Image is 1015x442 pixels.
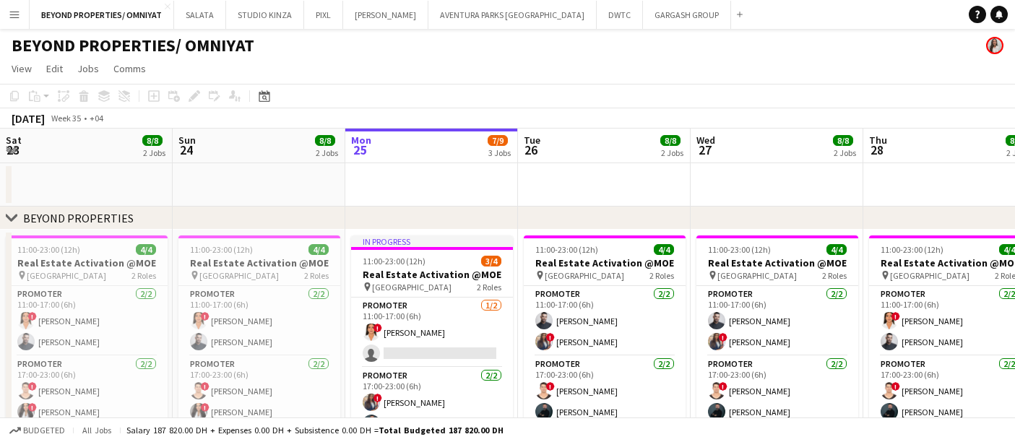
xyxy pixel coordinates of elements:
button: GARGASH GROUP [643,1,731,29]
span: Comms [113,62,146,75]
div: Salary 187 820.00 DH + Expenses 0.00 DH + Subsistence 0.00 DH = [126,425,504,435]
span: 2 Roles [477,282,501,292]
span: 11:00-23:00 (12h) [535,244,598,255]
h3: Real Estate Activation @MOE [178,256,340,269]
a: Edit [40,59,69,78]
span: [GEOGRAPHIC_DATA] [372,282,452,292]
app-job-card: 11:00-23:00 (12h)4/4Real Estate Activation @MOE [GEOGRAPHIC_DATA]2 RolesPromoter2/211:00-17:00 (6... [178,235,340,426]
span: [GEOGRAPHIC_DATA] [545,270,624,281]
a: Comms [108,59,152,78]
div: 11:00-23:00 (12h)4/4Real Estate Activation @MOE [GEOGRAPHIC_DATA]2 RolesPromoter2/211:00-17:00 (6... [696,235,858,426]
span: ! [891,312,900,321]
div: 2 Jobs [834,147,856,158]
button: STUDIO KINZA [226,1,304,29]
button: AVENTURA PARKS [GEOGRAPHIC_DATA] [428,1,597,29]
a: View [6,59,38,78]
span: ! [891,382,900,391]
span: 3/4 [481,256,501,266]
span: ! [201,403,210,412]
span: Thu [869,134,887,147]
span: Total Budgeted 187 820.00 DH [379,425,504,435]
span: 26 [522,142,540,158]
span: Tue [524,134,540,147]
app-card-role: Promoter2/217:00-23:00 (6h)![PERSON_NAME]![PERSON_NAME] [178,356,340,426]
app-card-role: Promoter2/211:00-17:00 (6h)![PERSON_NAME][PERSON_NAME] [178,286,340,356]
span: 25 [349,142,371,158]
button: DWTC [597,1,643,29]
span: ! [373,324,382,332]
span: Jobs [77,62,99,75]
app-user-avatar: Ines de Puybaudet [986,37,1003,54]
span: 23 [4,142,22,158]
span: 11:00-23:00 (12h) [363,256,426,266]
span: Wed [696,134,715,147]
span: ! [28,382,37,391]
div: [DATE] [12,111,45,126]
span: 4/4 [654,244,674,255]
a: Jobs [72,59,105,78]
span: ! [28,403,37,412]
span: ! [373,394,382,402]
span: 28 [867,142,887,158]
span: 2 Roles [822,270,847,281]
h3: Real Estate Activation @MOE [6,256,168,269]
app-card-role: Promoter2/217:00-23:00 (6h)![PERSON_NAME][PERSON_NAME] [524,356,686,426]
span: All jobs [79,425,114,435]
span: 4/4 [136,244,156,255]
span: [GEOGRAPHIC_DATA] [199,270,279,281]
button: PIXL [304,1,343,29]
span: 8/8 [660,135,681,146]
span: Mon [351,134,371,147]
span: [GEOGRAPHIC_DATA] [717,270,797,281]
div: 2 Jobs [143,147,165,158]
h1: BEYOND PROPERTIES/ OMNIYAT [12,35,254,56]
span: 2 Roles [649,270,674,281]
span: ! [546,382,555,391]
span: 11:00-23:00 (12h) [17,244,80,255]
div: In progress [351,235,513,247]
div: BEYOND PROPERTIES [23,211,134,225]
div: 2 Jobs [316,147,338,158]
span: Sat [6,134,22,147]
h3: Real Estate Activation @MOE [696,256,858,269]
span: Sun [178,134,196,147]
span: 11:00-23:00 (12h) [708,244,771,255]
app-card-role: Promoter1/211:00-17:00 (6h)![PERSON_NAME] [351,298,513,368]
button: Budgeted [7,422,67,438]
button: BEYOND PROPERTIES/ OMNIYAT [30,1,174,29]
button: SALATA [174,1,226,29]
span: 4/4 [826,244,847,255]
span: Week 35 [48,113,84,123]
span: ! [28,312,37,321]
app-card-role: Promoter2/211:00-17:00 (6h)[PERSON_NAME]![PERSON_NAME] [696,286,858,356]
span: ! [546,333,555,342]
span: 2 Roles [131,270,156,281]
span: 8/8 [833,135,853,146]
div: +04 [90,113,103,123]
app-job-card: In progress11:00-23:00 (12h)3/4Real Estate Activation @MOE [GEOGRAPHIC_DATA]2 RolesPromoter1/211:... [351,235,513,438]
span: 24 [176,142,196,158]
span: 4/4 [308,244,329,255]
span: Edit [46,62,63,75]
app-card-role: Promoter2/211:00-17:00 (6h)![PERSON_NAME][PERSON_NAME] [6,286,168,356]
span: 8/8 [142,135,163,146]
app-job-card: 11:00-23:00 (12h)4/4Real Estate Activation @MOE [GEOGRAPHIC_DATA]2 RolesPromoter2/211:00-17:00 (6... [524,235,686,426]
h3: Real Estate Activation @MOE [524,256,686,269]
app-card-role: Promoter2/217:00-23:00 (6h)![PERSON_NAME][PERSON_NAME] [696,356,858,426]
span: Budgeted [23,425,65,435]
span: ! [201,312,210,321]
span: 27 [694,142,715,158]
button: [PERSON_NAME] [343,1,428,29]
span: ! [201,382,210,391]
span: View [12,62,32,75]
span: 11:00-23:00 (12h) [190,244,253,255]
h3: Real Estate Activation @MOE [351,268,513,281]
app-card-role: Promoter2/217:00-23:00 (6h)![PERSON_NAME][PERSON_NAME] [351,368,513,438]
span: [GEOGRAPHIC_DATA] [890,270,969,281]
span: 7/9 [488,135,508,146]
app-job-card: 11:00-23:00 (12h)4/4Real Estate Activation @MOE [GEOGRAPHIC_DATA]2 RolesPromoter2/211:00-17:00 (6... [6,235,168,426]
span: ! [719,382,727,391]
